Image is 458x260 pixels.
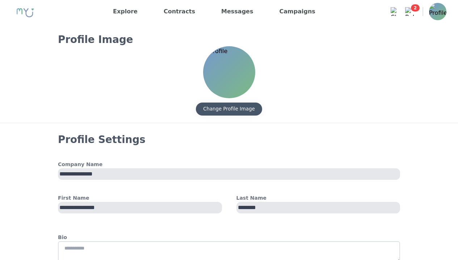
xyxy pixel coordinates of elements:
[236,194,400,202] h4: Last Name
[58,33,400,46] h3: Profile Image
[411,4,420,12] span: 2
[204,47,255,97] img: Profile
[429,3,446,20] img: Profile
[58,133,400,146] h3: Profile Settings
[58,161,400,168] h4: Company Name
[161,6,198,17] a: Contracts
[277,6,318,17] a: Campaigns
[58,234,400,241] h4: Bio
[110,6,140,17] a: Explore
[58,194,222,202] h4: First Name
[218,6,256,17] a: Messages
[203,105,255,113] div: Change Profile Image
[391,7,399,16] img: Chat
[196,103,262,116] button: Change Profile Image
[405,7,414,16] img: Bell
